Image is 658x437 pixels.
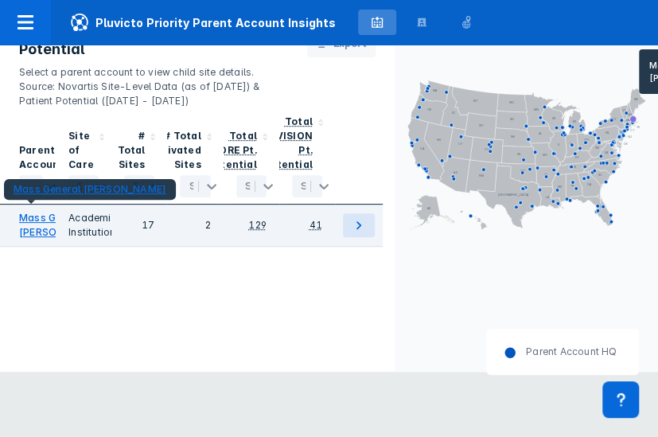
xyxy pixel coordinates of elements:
[248,218,267,232] div: 129
[180,211,210,240] div: 2
[51,13,355,32] span: Pluvicto Priority Parent Account Insights
[279,108,335,205] div: Sort
[68,211,99,240] div: Academic Institution
[167,108,223,205] div: Sort
[310,218,322,232] div: 41
[68,129,94,172] div: Site of Care
[208,130,257,170] div: Total FORE Pt. Potential
[111,108,167,205] div: Sort
[263,115,313,170] div: Total VISION Pt. Potential
[602,381,639,418] div: Contact Support
[224,108,279,205] div: Sort
[19,211,103,240] a: Mass General [PERSON_NAME]
[19,59,288,108] p: Select a parent account to view child site details. Source: Novartis Site-Level Data (as of [DATE...
[124,211,154,240] div: 17
[19,143,64,172] div: Parent Account
[117,129,145,172] div: # Total Sites
[56,108,111,205] div: Sort
[149,129,201,172] div: # Total Activated Sites
[516,345,617,359] dd: Parent Account HQ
